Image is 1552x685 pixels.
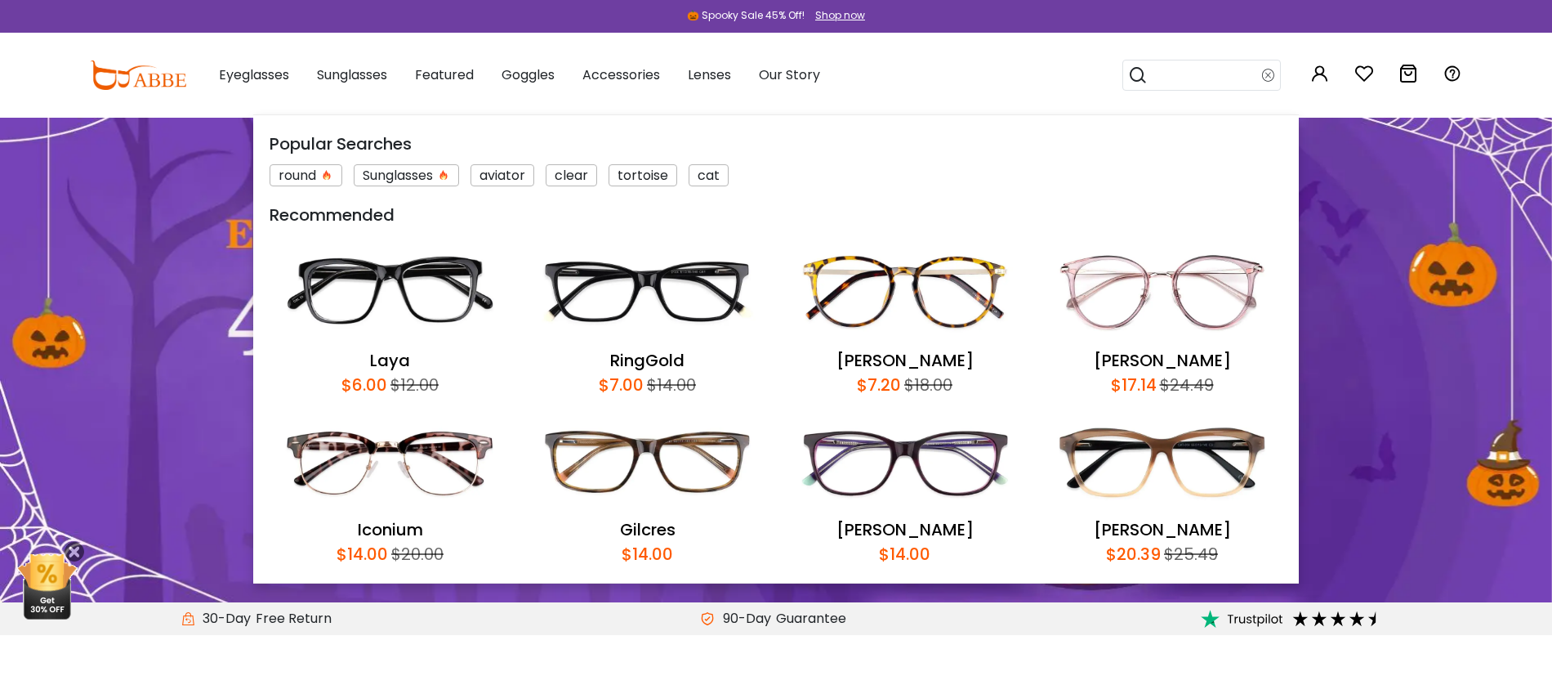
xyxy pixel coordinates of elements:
div: Sunglasses [354,164,459,186]
div: $7.00 [599,373,644,397]
a: [PERSON_NAME] [836,518,974,541]
span: Lenses [688,65,731,84]
div: round [270,164,342,186]
div: $14.00 [622,542,673,566]
div: $20.39 [1106,542,1161,566]
div: $25.49 [1161,542,1218,566]
div: clear [546,164,597,186]
span: Goggles [502,65,555,84]
div: $14.00 [879,542,930,566]
a: Iconium [358,518,423,541]
div: Popular Searches [270,132,1282,156]
a: [PERSON_NAME] [1094,349,1231,372]
img: Hibbard [784,405,1025,518]
div: $24.49 [1157,373,1214,397]
img: mini welcome offer [16,554,78,620]
img: Iconium [270,405,511,518]
div: $20.00 [388,542,444,566]
div: $14.00 [337,542,388,566]
img: RingGold [527,235,768,348]
div: Free Return [251,609,337,629]
a: [PERSON_NAME] [836,349,974,372]
div: Guarantee [771,609,851,629]
span: Featured [415,65,474,84]
img: Sonia [1041,405,1282,518]
span: 30-Day [194,609,251,629]
div: $7.20 [857,373,901,397]
div: 🎃 Spooky Sale 45% Off! [687,8,805,23]
img: Gilcres [527,405,768,518]
div: $18.00 [901,373,952,397]
img: abbeglasses.com [90,60,186,90]
div: $17.14 [1111,373,1157,397]
span: Accessories [582,65,660,84]
div: $12.00 [387,373,439,397]
span: Our Story [759,65,820,84]
div: $14.00 [644,373,696,397]
a: RingGold [610,349,685,372]
div: Shop now [815,8,865,23]
a: Gilcres [620,518,676,541]
span: Sunglasses [317,65,387,84]
img: Callie [784,235,1025,348]
img: Laya [270,235,511,348]
img: Naomi [1041,235,1282,348]
div: Recommended [270,203,1282,227]
span: Eyeglasses [219,65,289,84]
div: tortoise [609,164,677,186]
a: Laya [370,349,410,372]
div: $6.00 [341,373,387,397]
span: 90-Day [715,609,771,629]
a: Shop now [807,8,865,22]
a: [PERSON_NAME] [1094,518,1231,541]
div: cat [689,164,729,186]
div: aviator [471,164,534,186]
